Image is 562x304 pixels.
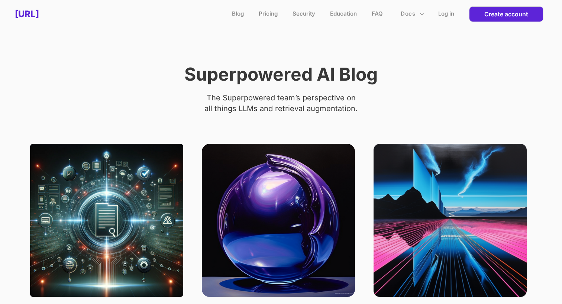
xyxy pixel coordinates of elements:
[398,7,427,21] button: more
[202,144,355,297] img: orb.fad5d6a864836646dc08.png
[259,10,278,17] a: Pricing
[438,10,454,17] h2: Log in
[30,144,183,297] img: doc_review.61c88e59265a311becd3.png
[184,63,378,85] p: Superpowered AI Blog
[293,10,315,17] a: Security
[202,93,360,114] p: The Superpowered team’s perspective on all things LLMs and retrieval augmentation.
[330,10,357,17] a: Education
[372,10,383,17] a: FAQ
[232,10,244,17] a: Blog
[15,9,39,19] h2: [URL]
[374,144,527,297] img: cool_4.c9cec55f08259b307d13.png
[484,7,528,22] p: Create account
